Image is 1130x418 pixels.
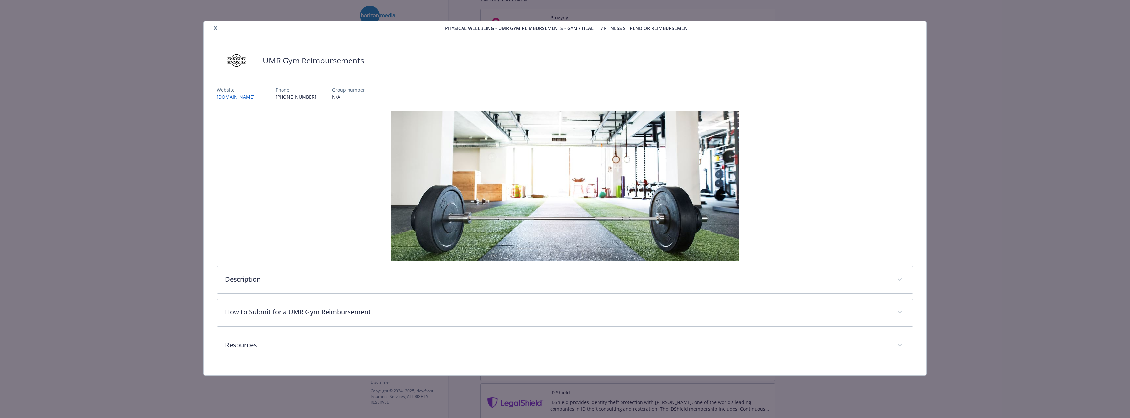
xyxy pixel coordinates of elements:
[276,86,316,93] p: Phone
[217,51,256,70] img: Company Sponsored
[225,307,889,317] p: How to Submit for a UMR Gym Reimbursement
[217,299,913,326] div: How to Submit for a UMR Gym Reimbursement
[276,93,316,100] p: [PHONE_NUMBER]
[217,266,913,293] div: Description
[217,86,260,93] p: Website
[217,332,913,359] div: Resources
[225,274,889,284] p: Description
[445,25,690,32] span: Physical Wellbeing - UMR Gym Reimbursements - Gym / Health / Fitness Stipend or reimbursement
[263,55,364,66] h2: UMR Gym Reimbursements
[217,94,260,100] a: [DOMAIN_NAME]
[225,340,889,350] p: Resources
[332,86,365,93] p: Group number
[391,111,739,261] img: banner
[332,93,365,100] p: N/A
[113,21,1017,376] div: details for plan Physical Wellbeing - UMR Gym Reimbursements - Gym / Health / Fitness Stipend or ...
[212,24,219,32] button: close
